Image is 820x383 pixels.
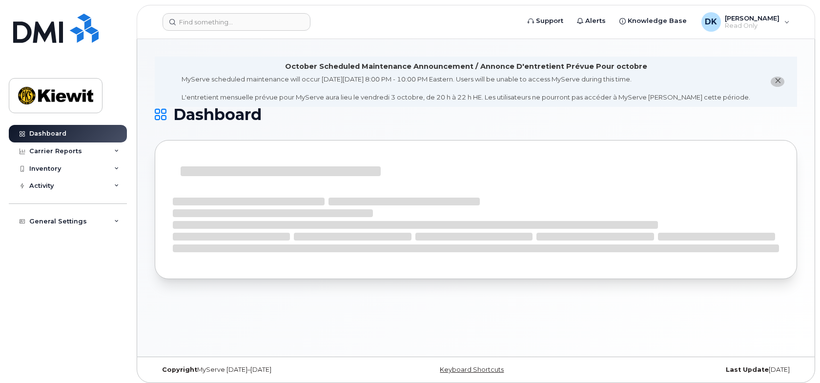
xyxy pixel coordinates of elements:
[182,75,750,102] div: MyServe scheduled maintenance will occur [DATE][DATE] 8:00 PM - 10:00 PM Eastern. Users will be u...
[162,366,197,373] strong: Copyright
[285,61,647,72] div: October Scheduled Maintenance Announcement / Annonce D'entretient Prévue Pour octobre
[155,366,369,374] div: MyServe [DATE]–[DATE]
[726,366,769,373] strong: Last Update
[583,366,797,374] div: [DATE]
[771,77,784,87] button: close notification
[173,107,262,122] span: Dashboard
[440,366,504,373] a: Keyboard Shortcuts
